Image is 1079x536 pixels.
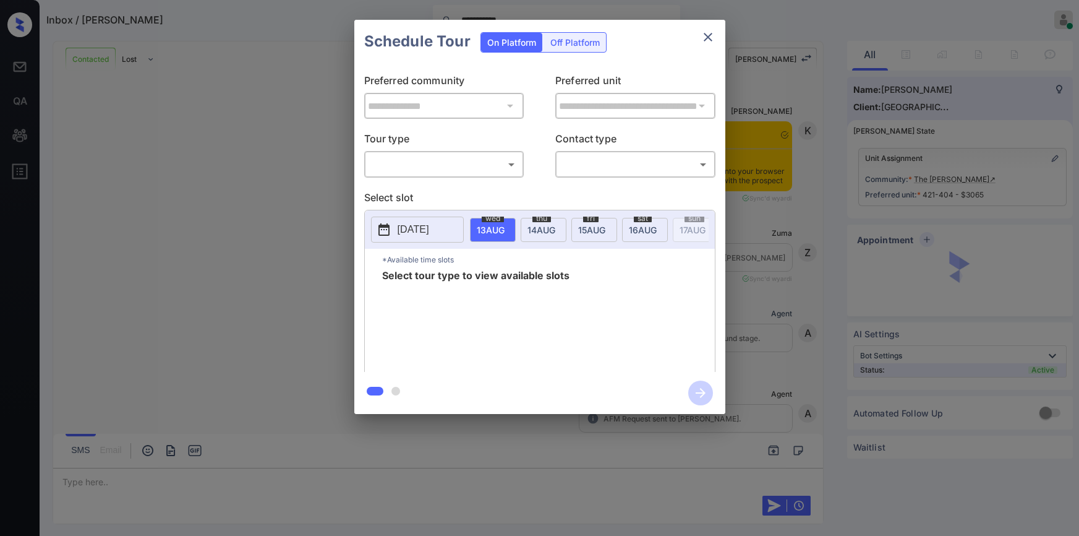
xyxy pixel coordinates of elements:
[555,131,715,151] p: Contact type
[544,33,606,52] div: Off Platform
[622,218,668,242] div: date-select
[482,215,504,222] span: wed
[364,190,715,210] p: Select slot
[481,33,542,52] div: On Platform
[477,225,505,235] span: 13 AUG
[527,225,555,235] span: 14 AUG
[583,215,599,222] span: fri
[578,225,605,235] span: 15 AUG
[629,225,657,235] span: 16 AUG
[354,20,480,63] h2: Schedule Tour
[555,73,715,93] p: Preferred unit
[634,215,652,222] span: sat
[521,218,566,242] div: date-select
[696,25,720,50] button: close
[532,215,551,222] span: thu
[571,218,617,242] div: date-select
[382,249,715,270] p: *Available time slots
[364,73,524,93] p: Preferred community
[371,217,464,243] button: [DATE]
[364,131,524,151] p: Tour type
[398,222,429,237] p: [DATE]
[382,270,569,370] span: Select tour type to view available slots
[470,218,516,242] div: date-select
